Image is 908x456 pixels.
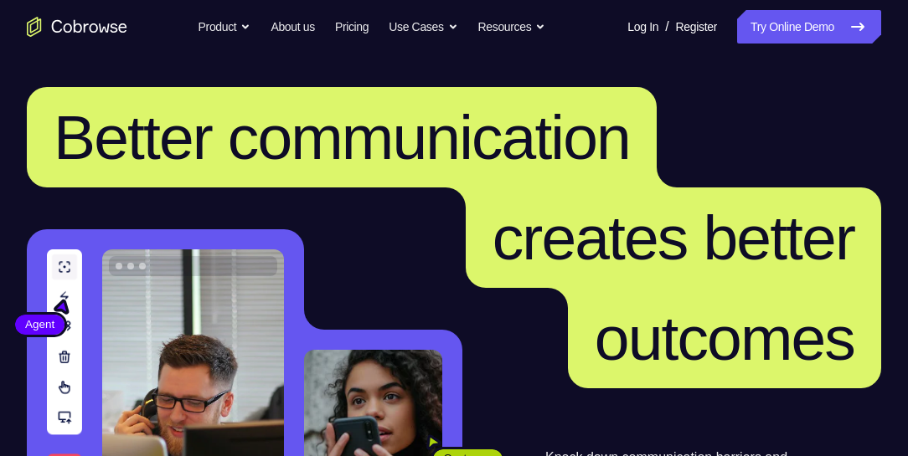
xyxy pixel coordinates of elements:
a: Register [676,10,717,44]
span: outcomes [595,303,854,373]
button: Use Cases [389,10,457,44]
a: Try Online Demo [737,10,881,44]
a: Pricing [335,10,369,44]
a: Log In [627,10,658,44]
span: Better communication [54,102,630,172]
span: creates better [493,202,854,273]
button: Resources [478,10,546,44]
a: About us [271,10,314,44]
button: Product [199,10,251,44]
a: Go to the home page [27,17,127,37]
span: / [665,17,668,37]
